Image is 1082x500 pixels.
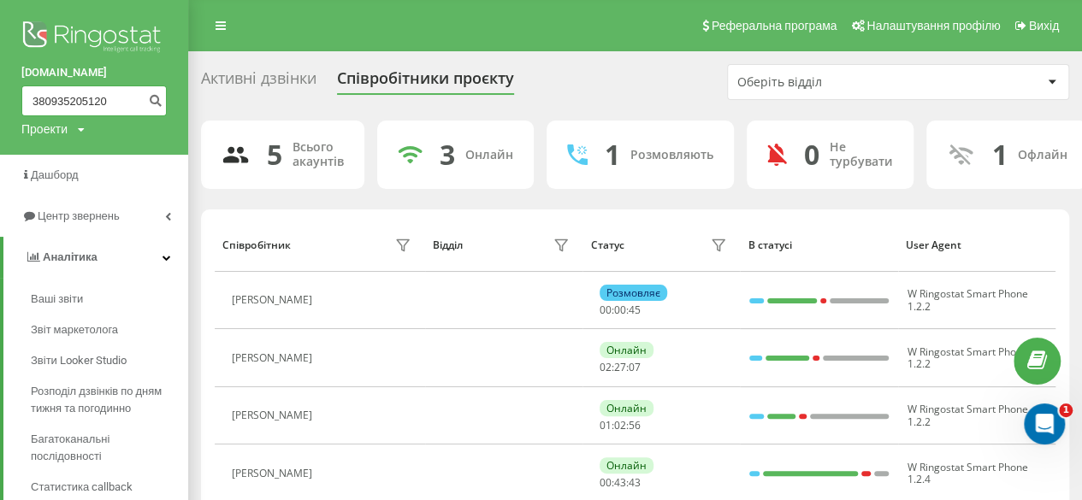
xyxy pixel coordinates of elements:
div: Офлайн [1018,148,1067,162]
span: Аналiтика [43,250,98,263]
div: Онлайн [600,457,653,474]
span: W Ringostat Smart Phone 1.2.2 [908,344,1028,371]
span: Вихід [1029,19,1059,32]
img: Ringostat logo [21,17,167,60]
span: 45 [629,303,641,317]
div: Всього акаунтів [293,140,344,169]
div: [PERSON_NAME] [232,294,316,306]
span: W Ringostat Smart Phone 1.2.2 [908,286,1028,313]
div: 1 [605,138,620,171]
span: 43 [629,475,641,490]
a: Звіт маркетолога [31,315,188,345]
div: [PERSON_NAME] [232,409,316,421]
div: Співробітники проєкту [337,69,514,96]
a: Ваші звіти [31,284,188,315]
div: : : [600,362,641,374]
div: 1 [992,138,1008,171]
span: Реферальна програма [712,19,837,32]
div: Онлайн [600,400,653,416]
a: Звіти Looker Studio [31,345,188,376]
a: Розподіл дзвінків по дням тижня та погодинно [31,376,188,424]
span: Дашборд [31,168,79,181]
div: : : [600,420,641,432]
span: W Ringostat Smart Phone 1.2.4 [908,460,1028,486]
div: 3 [440,138,455,171]
span: Звіт маркетолога [31,321,118,338]
div: : : [600,304,641,316]
div: Оберіть відділ [737,75,942,90]
div: 0 [804,138,819,171]
span: Налаштування профілю [866,19,1000,32]
div: [PERSON_NAME] [232,352,316,364]
span: 56 [629,418,641,432]
a: Багатоканальні послідовності [31,424,188,472]
span: Звіти Looker Studio [31,352,127,369]
span: Багатоканальні послідовності [31,431,180,465]
span: Ваші звіти [31,291,83,308]
a: Аналiтика [3,237,188,278]
div: Розмовляє [600,285,667,301]
div: Статус [590,239,624,251]
span: 43 [614,475,626,490]
div: Співробітник [222,239,290,251]
iframe: Intercom live chat [1024,403,1065,444]
div: Відділ [433,239,463,251]
span: 00 [600,303,612,317]
span: 00 [600,475,612,490]
div: В статусі [748,239,890,251]
div: Онлайн [600,342,653,358]
span: 1 [1059,403,1073,417]
span: 00 [614,303,626,317]
span: 02 [614,418,626,432]
div: : : [600,477,641,489]
input: Пошук за номером [21,85,167,116]
div: User Agent [906,239,1047,251]
span: 01 [600,418,612,432]
div: [PERSON_NAME] [232,468,316,479]
div: Активні дзвінки [201,69,316,96]
div: Не турбувати [830,140,893,169]
span: 27 [614,360,626,374]
span: 02 [600,360,612,374]
span: Статистика callback [31,479,133,496]
a: [DOMAIN_NAME] [21,64,167,81]
div: Розмовляють [630,148,713,162]
div: Онлайн [465,148,513,162]
span: Центр звернень [38,209,120,222]
div: 5 [267,138,282,171]
span: 07 [629,360,641,374]
span: W Ringostat Smart Phone 1.2.2 [908,402,1028,428]
span: Розподіл дзвінків по дням тижня та погодинно [31,383,180,417]
div: Проекти [21,121,68,138]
